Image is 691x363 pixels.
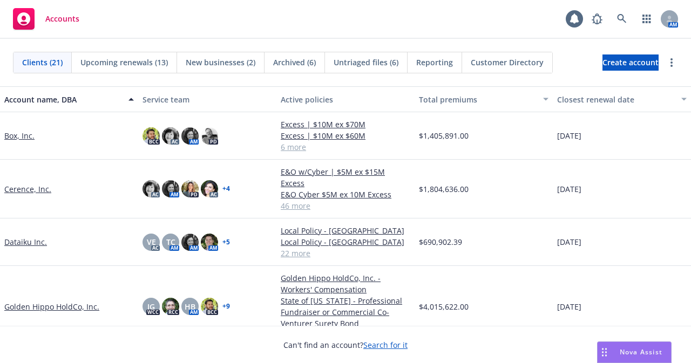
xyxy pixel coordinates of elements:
[586,8,608,30] a: Report a Bug
[222,239,230,245] a: + 5
[201,180,218,197] img: photo
[416,57,453,68] span: Reporting
[222,186,230,192] a: + 4
[419,130,469,141] span: $1,405,891.00
[4,94,122,105] div: Account name, DBA
[597,341,672,363] button: Nova Assist
[557,183,581,195] span: [DATE]
[363,340,408,350] a: Search for it
[419,236,462,248] span: $690,902.39
[4,183,51,195] a: Cerence, Inc.
[281,130,410,141] a: Excess | $10M ex $60M
[415,86,553,112] button: Total premiums
[557,301,581,312] span: [DATE]
[181,180,199,197] img: photo
[273,57,316,68] span: Archived (6)
[602,54,659,71] a: Create account
[143,127,160,145] img: photo
[665,56,678,69] a: more
[143,180,160,197] img: photo
[80,57,168,68] span: Upcoming renewals (13)
[4,130,35,141] a: Box, Inc.
[281,94,410,105] div: Active policies
[281,119,410,130] a: Excess | $10M ex $70M
[4,301,99,312] a: Golden Hippo HoldCo, Inc.
[201,298,218,315] img: photo
[557,236,581,248] span: [DATE]
[557,130,581,141] span: [DATE]
[162,127,179,145] img: photo
[162,180,179,197] img: photo
[147,301,155,312] span: JG
[143,94,272,105] div: Service team
[553,86,691,112] button: Closest renewal date
[201,127,218,145] img: photo
[281,295,410,329] a: State of [US_STATE] - Professional Fundraiser or Commercial Co-Venturer Surety Bond
[45,15,79,23] span: Accounts
[598,342,611,362] div: Drag to move
[636,8,658,30] a: Switch app
[283,339,408,351] span: Can't find an account?
[419,301,469,312] span: $4,015,622.00
[281,236,410,248] a: Local Policy - [GEOGRAPHIC_DATA]
[281,272,410,295] a: Golden Hippo HoldCo, Inc. - Workers' Compensation
[185,301,195,312] span: HB
[471,57,544,68] span: Customer Directory
[181,234,199,251] img: photo
[334,57,398,68] span: Untriaged files (6)
[138,86,276,112] button: Service team
[281,225,410,236] a: Local Policy - [GEOGRAPHIC_DATA]
[186,57,255,68] span: New businesses (2)
[620,347,662,357] span: Nova Assist
[281,189,410,200] a: E&O Cyber $5M ex 10M Excess
[281,141,410,153] a: 6 more
[181,127,199,145] img: photo
[222,303,230,310] a: + 9
[419,94,537,105] div: Total premiums
[419,183,469,195] span: $1,804,636.00
[162,298,179,315] img: photo
[9,4,84,34] a: Accounts
[281,248,410,259] a: 22 more
[22,57,63,68] span: Clients (21)
[602,52,659,73] span: Create account
[4,236,47,248] a: Dataiku Inc.
[281,200,410,211] a: 46 more
[147,236,156,248] span: VE
[276,86,415,112] button: Active policies
[201,234,218,251] img: photo
[611,8,633,30] a: Search
[557,94,675,105] div: Closest renewal date
[166,236,175,248] span: TC
[281,166,410,189] a: E&O w/Cyber | $5M ex $15M Excess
